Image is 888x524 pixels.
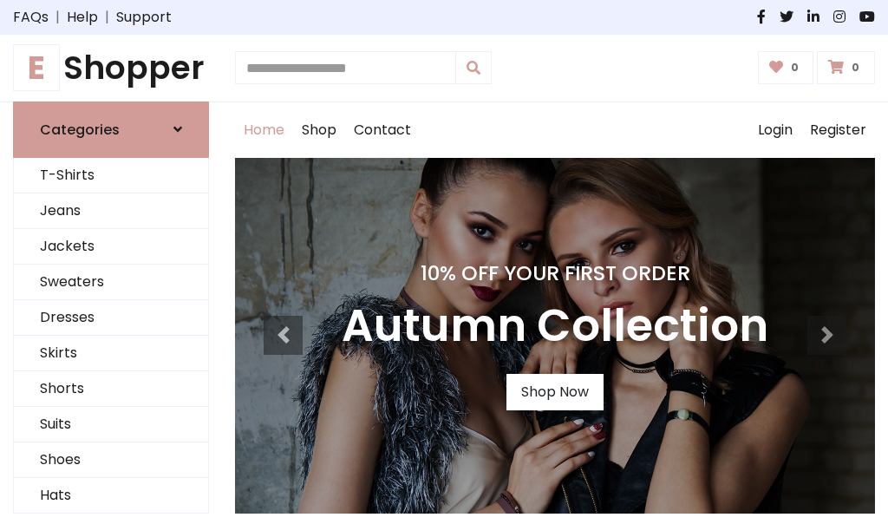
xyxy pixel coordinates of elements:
[342,299,768,353] h3: Autumn Collection
[345,102,420,158] a: Contact
[749,102,801,158] a: Login
[14,442,208,478] a: Shoes
[847,60,864,75] span: 0
[13,102,209,158] a: Categories
[817,51,875,84] a: 0
[14,193,208,229] a: Jeans
[14,407,208,442] a: Suits
[13,49,209,88] a: EShopper
[342,261,768,285] h4: 10% Off Your First Order
[787,60,803,75] span: 0
[40,121,120,138] h6: Categories
[67,7,98,28] a: Help
[14,265,208,300] a: Sweaters
[13,7,49,28] a: FAQs
[506,374,604,410] a: Shop Now
[14,371,208,407] a: Shorts
[49,7,67,28] span: |
[14,158,208,193] a: T-Shirts
[116,7,172,28] a: Support
[13,44,60,91] span: E
[13,49,209,88] h1: Shopper
[14,229,208,265] a: Jackets
[14,300,208,336] a: Dresses
[758,51,814,84] a: 0
[293,102,345,158] a: Shop
[801,102,875,158] a: Register
[14,478,208,514] a: Hats
[98,7,116,28] span: |
[14,336,208,371] a: Skirts
[235,102,293,158] a: Home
